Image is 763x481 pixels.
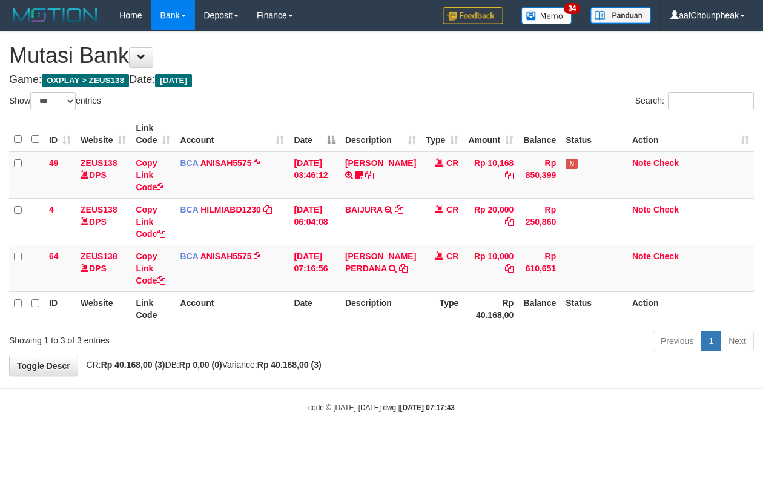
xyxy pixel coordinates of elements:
span: CR [446,158,458,168]
a: Copy Link Code [136,158,165,192]
a: Next [721,331,754,351]
span: CR [446,251,458,261]
span: OXPLAY > ZEUS138 [42,74,129,87]
label: Show entries [9,92,101,110]
th: Type: activate to sort column ascending [421,117,463,151]
a: ZEUS138 [81,158,117,168]
span: BCA [180,251,198,261]
th: Date [289,291,340,326]
th: Account: activate to sort column ascending [175,117,289,151]
th: Status [561,117,627,151]
span: 4 [49,205,54,214]
span: 64 [49,251,59,261]
img: Feedback.jpg [443,7,503,24]
td: Rp 10,168 [463,151,518,199]
td: DPS [76,198,131,245]
a: Check [653,205,679,214]
img: Button%20Memo.svg [521,7,572,24]
td: [DATE] 06:04:08 [289,198,340,245]
td: Rp 850,399 [518,151,561,199]
a: Note [632,251,651,261]
span: [DATE] [155,74,192,87]
a: Check [653,158,679,168]
small: code © [DATE]-[DATE] dwg | [308,403,455,412]
span: BCA [180,205,198,214]
img: MOTION_logo.png [9,6,101,24]
a: ANISAH5575 [200,251,252,261]
span: CR: DB: Variance: [81,360,322,370]
a: ZEUS138 [81,205,117,214]
a: Note [632,158,651,168]
a: Copy Link Code [136,205,165,239]
span: CR [446,205,458,214]
a: Copy BAIJURA to clipboard [395,205,403,214]
td: Rp 610,651 [518,245,561,291]
a: 1 [701,331,721,351]
td: Rp 10,000 [463,245,518,291]
th: Action [627,291,754,326]
a: Copy REZA NING PERDANA to clipboard [399,264,408,273]
td: [DATE] 07:16:56 [289,245,340,291]
th: ID [44,291,76,326]
th: Amount: activate to sort column ascending [463,117,518,151]
strong: [DATE] 07:17:43 [400,403,455,412]
a: Check [653,251,679,261]
th: Account [175,291,289,326]
th: Link Code [131,291,175,326]
a: HILMIABD1230 [200,205,261,214]
a: Copy Rp 10,168 to clipboard [505,170,514,180]
span: BCA [180,158,198,168]
th: Status [561,291,627,326]
h1: Mutasi Bank [9,44,754,68]
label: Search: [635,92,754,110]
img: panduan.png [590,7,651,24]
th: Balance [518,117,561,151]
a: ANISAH5575 [200,158,252,168]
a: ZEUS138 [81,251,117,261]
a: Toggle Descr [9,356,78,376]
a: Copy ANISAH5575 to clipboard [254,158,262,168]
th: ID: activate to sort column ascending [44,117,76,151]
a: BAIJURA [345,205,383,214]
strong: Rp 40.168,00 (3) [257,360,322,370]
th: Website [76,291,131,326]
span: 34 [564,3,580,14]
strong: Rp 40.168,00 (3) [101,360,165,370]
span: Has Note [566,159,578,169]
a: Copy Rp 20,000 to clipboard [505,217,514,227]
th: Website: activate to sort column ascending [76,117,131,151]
td: DPS [76,245,131,291]
input: Search: [668,92,754,110]
div: Showing 1 to 3 of 3 entries [9,330,309,347]
a: Copy INA PAUJANAH to clipboard [365,170,374,180]
span: 49 [49,158,59,168]
th: Link Code: activate to sort column ascending [131,117,175,151]
th: Date: activate to sort column descending [289,117,340,151]
th: Balance [518,291,561,326]
select: Showentries [30,92,76,110]
th: Type [421,291,463,326]
a: Copy Link Code [136,251,165,285]
a: Copy HILMIABD1230 to clipboard [263,205,272,214]
th: Rp 40.168,00 [463,291,518,326]
td: DPS [76,151,131,199]
td: [DATE] 03:46:12 [289,151,340,199]
strong: Rp 0,00 (0) [179,360,222,370]
th: Description: activate to sort column ascending [340,117,421,151]
th: Description [340,291,421,326]
a: Note [632,205,651,214]
a: [PERSON_NAME] [345,158,416,168]
td: Rp 20,000 [463,198,518,245]
a: [PERSON_NAME] PERDANA [345,251,416,273]
a: Copy Rp 10,000 to clipboard [505,264,514,273]
a: Previous [653,331,701,351]
h4: Game: Date: [9,74,754,86]
td: Rp 250,860 [518,198,561,245]
a: Copy ANISAH5575 to clipboard [254,251,262,261]
th: Action: activate to sort column ascending [627,117,754,151]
